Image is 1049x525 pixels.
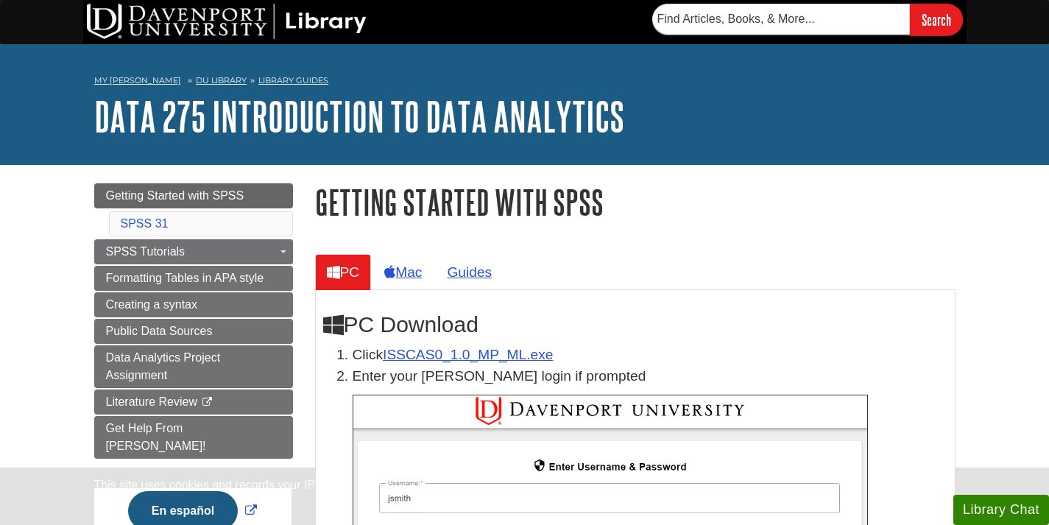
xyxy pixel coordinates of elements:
i: This link opens in a new window [200,398,213,407]
a: Literature Review [94,390,293,415]
input: Search [910,4,963,35]
h1: Getting Started with SPSS [315,183,956,221]
span: Formatting Tables in APA style [106,272,264,284]
a: Mac [372,254,434,290]
a: DU Library [196,75,247,85]
a: SPSS Tutorials [94,239,293,264]
a: My [PERSON_NAME] [94,74,181,87]
span: Public Data Sources [106,325,213,337]
a: Guides [435,254,504,290]
a: Library Guides [258,75,328,85]
h2: PC Download [323,312,947,337]
span: Getting Started with SPSS [106,189,244,202]
span: Literature Review [106,395,198,408]
span: SPSS Tutorials [106,245,186,258]
a: PC [315,254,372,290]
a: SPSS 31 [121,217,169,230]
span: Creating a syntax [106,298,198,311]
li: Click [353,345,947,366]
nav: breadcrumb [94,71,956,94]
span: Get Help From [PERSON_NAME]! [106,422,206,452]
a: DATA 275 Introduction to Data Analytics [94,94,624,139]
input: Find Articles, Books, & More... [652,4,910,35]
a: Link opens in new window [124,504,261,517]
a: Download opens in new window [383,347,553,362]
span: Data Analytics Project Assignment [106,351,221,381]
a: Public Data Sources [94,319,293,344]
button: Library Chat [953,495,1049,525]
a: Getting Started with SPSS [94,183,293,208]
a: Formatting Tables in APA style [94,266,293,291]
img: DU Library [87,4,367,39]
a: Creating a syntax [94,292,293,317]
form: Searches DU Library's articles, books, and more [652,4,963,35]
a: Data Analytics Project Assignment [94,345,293,388]
p: Enter your [PERSON_NAME] login if prompted [353,366,947,387]
a: Get Help From [PERSON_NAME]! [94,416,293,459]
